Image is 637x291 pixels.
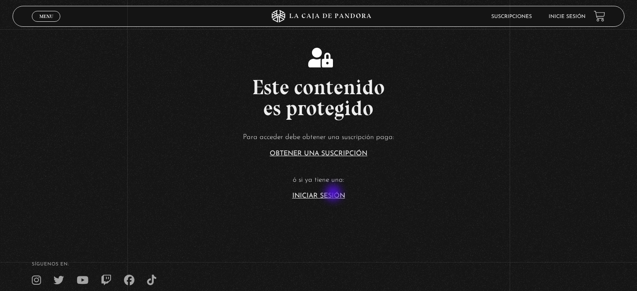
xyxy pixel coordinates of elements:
[594,10,605,22] a: View your shopping cart
[32,262,605,267] h4: SÍguenos en:
[491,14,532,19] a: Suscripciones
[36,21,56,27] span: Cerrar
[549,14,585,19] a: Inicie sesión
[270,150,367,157] a: Obtener una suscripción
[39,14,53,19] span: Menu
[292,193,345,199] a: Iniciar Sesión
